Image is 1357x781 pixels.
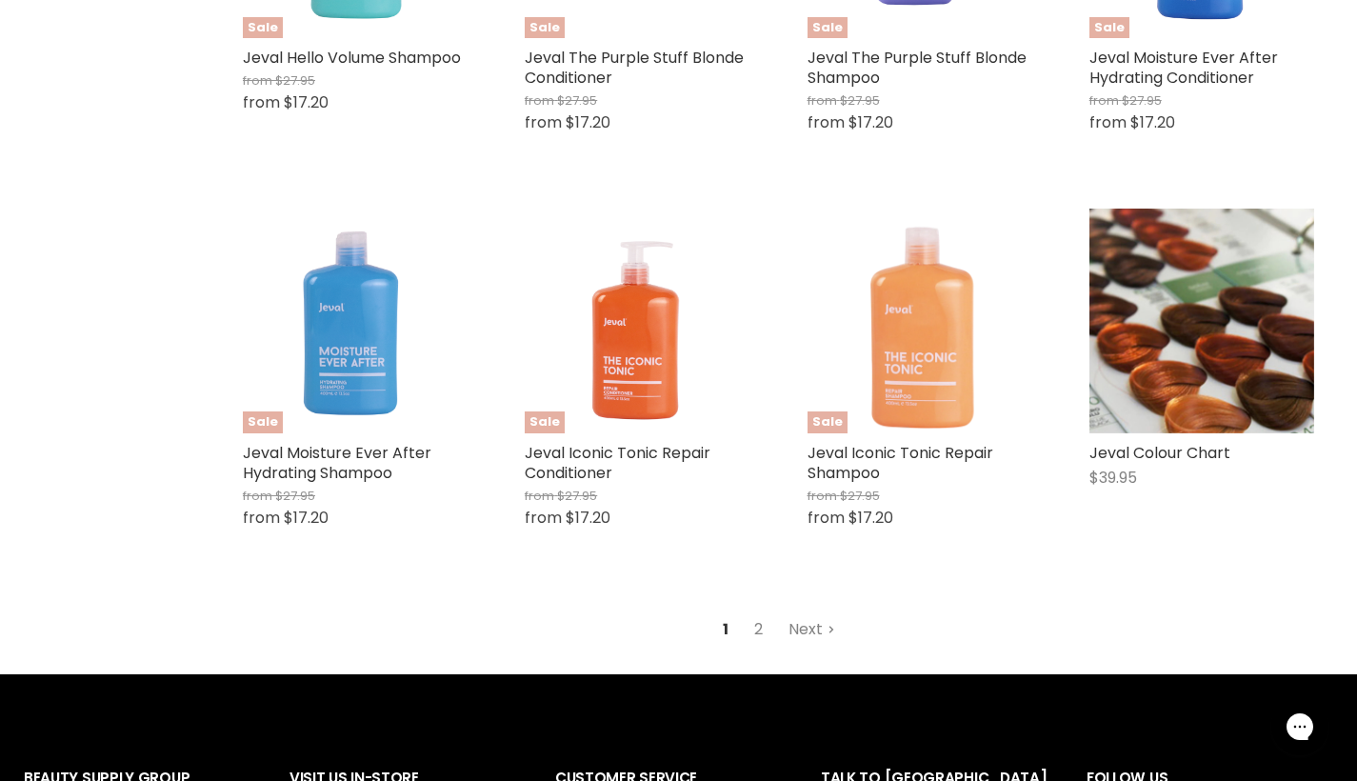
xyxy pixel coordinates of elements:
[848,507,893,529] span: $17.20
[525,487,554,505] span: from
[1089,467,1137,489] span: $39.95
[808,111,845,133] span: from
[275,71,315,90] span: $27.95
[1089,209,1314,433] img: Jeval Colour Chart
[243,209,468,433] a: Jeval Moisture Ever After Hydrating ShampooSale
[243,47,461,69] a: Jeval Hello Volume Shampoo
[557,91,597,110] span: $27.95
[557,487,597,505] span: $27.95
[243,91,280,113] span: from
[1262,691,1338,762] iframe: Gorgias live chat messenger
[1089,91,1119,110] span: from
[808,209,1032,433] img: Jeval Iconic Tonic Repair Shampoo
[1089,111,1127,133] span: from
[848,111,893,133] span: $17.20
[712,612,739,647] span: 1
[1122,91,1162,110] span: $27.95
[840,487,880,505] span: $27.95
[525,111,562,133] span: from
[808,507,845,529] span: from
[243,17,283,39] span: Sale
[808,47,1027,89] a: Jeval The Purple Stuff Blonde Shampoo
[808,91,837,110] span: from
[808,487,837,505] span: from
[808,442,993,484] a: Jeval Iconic Tonic Repair Shampoo
[840,91,880,110] span: $27.95
[243,487,272,505] span: from
[1089,442,1230,464] a: Jeval Colour Chart
[280,209,431,433] img: Jeval Moisture Ever After Hydrating Shampoo
[284,91,329,113] span: $17.20
[778,612,846,647] a: Next
[243,442,431,484] a: Jeval Moisture Ever After Hydrating Shampoo
[275,487,315,505] span: $27.95
[525,91,554,110] span: from
[566,507,610,529] span: $17.20
[808,411,848,433] span: Sale
[744,612,773,647] a: 2
[243,71,272,90] span: from
[1089,17,1129,39] span: Sale
[525,17,565,39] span: Sale
[525,209,749,433] a: Jeval Iconic Tonic Repair ConditionerSale
[1130,111,1175,133] span: $17.20
[525,507,562,529] span: from
[525,411,565,433] span: Sale
[284,507,329,529] span: $17.20
[1089,47,1278,89] a: Jeval Moisture Ever After Hydrating Conditioner
[808,209,1032,433] a: Jeval Iconic Tonic Repair ShampooSale
[243,507,280,529] span: from
[525,47,744,89] a: Jeval The Purple Stuff Blonde Conditioner
[566,111,610,133] span: $17.20
[525,442,710,484] a: Jeval Iconic Tonic Repair Conditioner
[561,209,713,433] img: Jeval Iconic Tonic Repair Conditioner
[243,411,283,433] span: Sale
[808,17,848,39] span: Sale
